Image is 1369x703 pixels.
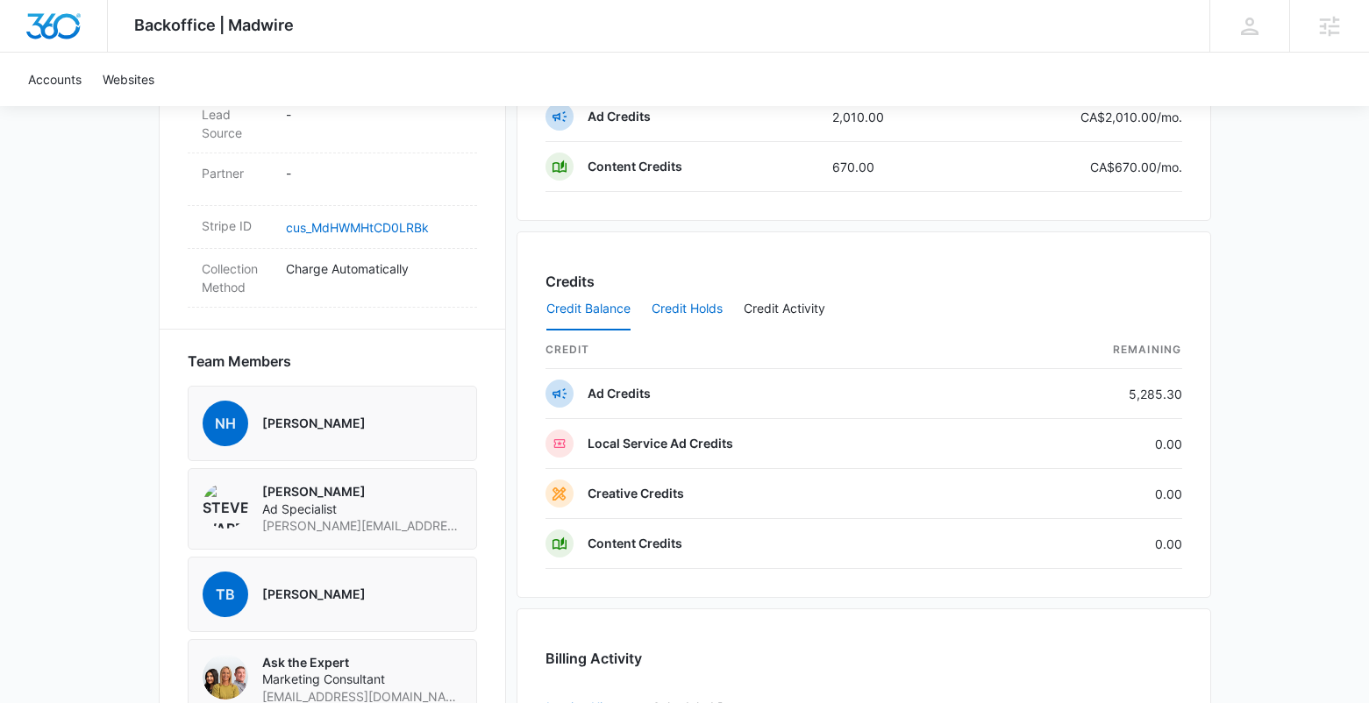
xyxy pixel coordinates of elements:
p: [PERSON_NAME] [262,483,462,501]
span: TB [203,572,248,617]
p: [PERSON_NAME] [262,586,366,603]
button: Credit Balance [546,288,631,330]
div: Collection MethodCharge Automatically [188,249,477,308]
dt: Partner [202,164,272,182]
td: 2,010.00 [818,92,968,142]
div: Partner- [188,153,477,206]
td: 0.00 [996,419,1182,469]
p: - [286,164,463,182]
div: Stripe IDcus_MdHWMHtCD0LRBk [188,206,477,249]
p: Content Credits [588,535,682,552]
p: [PERSON_NAME] [262,415,366,432]
p: Ask the Expert [262,654,462,671]
a: Accounts [18,53,92,106]
h3: Billing Activity [545,648,1182,669]
td: 0.00 [996,519,1182,569]
p: Content Credits [588,158,682,175]
td: 5,285.30 [996,369,1182,419]
p: Creative Credits [588,485,684,502]
img: Steven Warren [203,483,248,529]
button: Credit Activity [744,288,825,330]
button: Credit Holds [652,288,723,330]
img: Ask the Expert [203,654,248,699]
h3: Credits [545,271,595,292]
td: 670.00 [818,142,968,192]
span: [PERSON_NAME][EMAIL_ADDRESS][PERSON_NAME][DOMAIN_NAME] [262,517,462,535]
span: Ad Specialist [262,501,462,518]
p: CA$670.00 [1090,158,1182,176]
dt: Lead Source [202,105,272,142]
span: NH [203,401,248,446]
p: - [286,105,463,124]
span: /mo. [1157,160,1182,174]
p: Ad Credits [588,385,651,402]
dt: Stripe ID [202,217,272,235]
dt: Collection Method [202,259,272,296]
span: /mo. [1157,110,1182,124]
td: 0.00 [996,469,1182,519]
p: Ad Credits [588,108,651,125]
a: Websites [92,53,165,106]
p: Charge Automatically [286,259,463,278]
span: Team Members [188,351,291,372]
th: credit [545,331,996,369]
span: Marketing Consultant [262,671,462,688]
div: Lead Source- [188,95,477,153]
th: Remaining [996,331,1182,369]
p: CA$2,010.00 [1080,108,1182,126]
a: cus_MdHWMHtCD0LRBk [286,220,429,235]
p: Local Service Ad Credits [588,435,733,452]
span: Backoffice | Madwire [134,16,294,34]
